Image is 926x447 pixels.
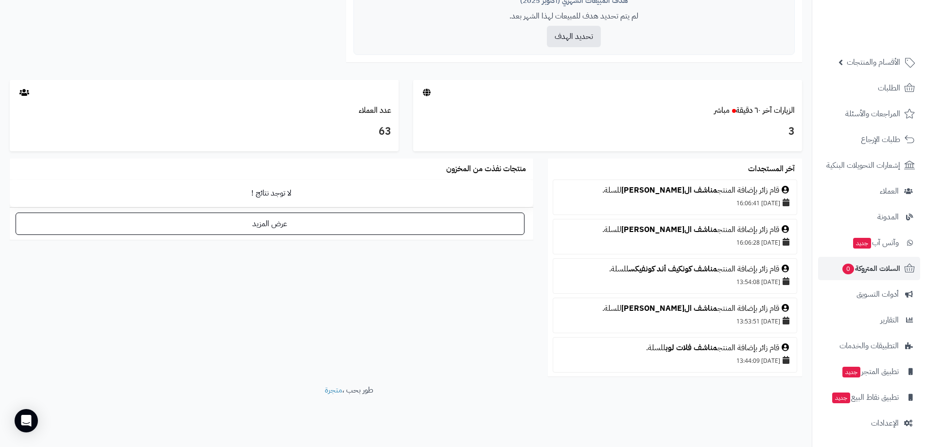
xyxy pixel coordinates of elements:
a: إشعارات التحويلات البنكية [818,154,920,177]
a: مناشف ال[PERSON_NAME] [621,184,717,196]
div: [DATE] 16:06:41 [558,196,792,210]
a: مناشف ال[PERSON_NAME] [621,224,717,235]
span: أدوات التسويق [856,287,899,301]
button: تحديد الهدف [547,26,601,47]
div: [DATE] 13:53:51 [558,314,792,328]
a: عدد العملاء [359,105,391,116]
span: التقارير [880,313,899,327]
span: التطبيقات والخدمات [839,339,899,353]
span: تطبيق المتجر [841,365,899,378]
h3: 3 [420,124,795,140]
span: العملاء [880,184,899,198]
a: المدونة [818,205,920,229]
a: أدوات التسويق [818,283,920,306]
h3: منتجات نفذت من المخزون [446,165,526,174]
span: جديد [832,393,850,403]
a: وآتس آبجديد [818,231,920,254]
div: Open Intercom Messenger [15,409,38,432]
span: طلبات الإرجاع [861,133,900,146]
a: مناشف فلات لوب [665,342,717,354]
span: الأقسام والمنتجات [847,55,900,69]
a: طلبات الإرجاع [818,128,920,151]
a: العملاء [818,179,920,203]
span: جديد [842,367,860,377]
a: السلات المتروكة0 [818,257,920,280]
span: جديد [853,238,871,249]
div: قام زائر بإضافة المنتج للسلة. [558,264,792,275]
span: تطبيق نقاط البيع [831,391,899,404]
a: عرض المزيد [16,213,524,235]
span: الإعدادات [871,416,899,430]
img: logo-2.png [860,27,917,48]
div: قام زائر بإضافة المنتج للسلة. [558,303,792,314]
span: وآتس آب [852,236,899,250]
div: قام زائر بإضافة المنتج للسلة. [558,342,792,354]
td: لا توجد نتائج ! [10,180,533,207]
a: الإعدادات [818,411,920,435]
div: [DATE] 16:06:28 [558,235,792,249]
span: المدونة [877,210,899,224]
h3: 63 [17,124,391,140]
div: [DATE] 13:44:09 [558,354,792,367]
a: مناشف كونكيف أند كونفيكس [629,263,717,275]
small: مباشر [714,105,730,116]
a: التطبيقات والخدمات [818,334,920,358]
h3: آخر المستجدات [748,165,795,174]
span: الطلبات [878,81,900,95]
a: متجرة [325,384,342,396]
span: إشعارات التحويلات البنكية [826,159,900,172]
a: مناشف ال[PERSON_NAME] [621,303,717,314]
a: التقارير [818,308,920,332]
div: قام زائر بإضافة المنتج للسلة. [558,224,792,235]
a: تطبيق نقاط البيعجديد [818,386,920,409]
span: 0 [842,264,854,274]
a: المراجعات والأسئلة [818,102,920,125]
a: الزيارات آخر ٦٠ دقيقةمباشر [714,105,795,116]
span: المراجعات والأسئلة [845,107,900,121]
div: قام زائر بإضافة المنتج للسلة. [558,185,792,196]
a: الطلبات [818,76,920,100]
p: لم يتم تحديد هدف للمبيعات لهذا الشهر بعد. [361,11,787,22]
a: تطبيق المتجرجديد [818,360,920,383]
div: [DATE] 13:54:08 [558,275,792,288]
span: السلات المتروكة [841,262,900,275]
